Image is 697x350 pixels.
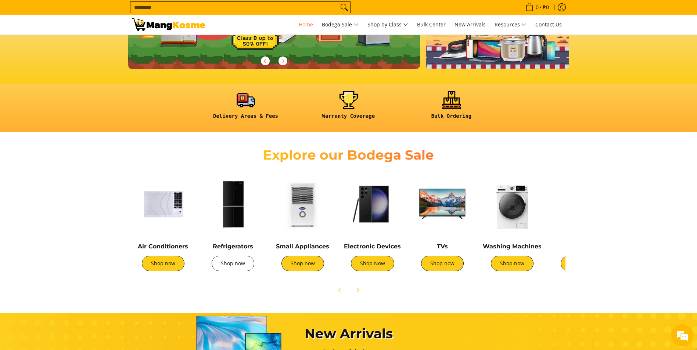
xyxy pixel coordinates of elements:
[483,243,542,250] a: Washing Machines
[349,282,366,298] button: Next
[202,173,264,235] img: Refrigerators
[38,41,123,51] div: Chat with us now
[481,173,543,235] img: Washing Machines
[213,15,565,34] nav: Main Menu
[213,243,253,250] a: Refrigerators
[495,20,527,29] span: Resources
[535,21,562,28] span: Contact Us
[332,282,348,298] button: Previous
[491,256,533,271] a: Shop now
[532,15,565,34] a: Contact Us
[411,173,474,235] img: TVs
[451,15,489,34] a: New Arrivals
[299,21,313,28] span: Home
[242,147,455,163] h2: Explore our Bodega Sale
[551,173,613,235] img: Cookers
[295,15,317,34] a: Home
[276,243,329,250] a: Small Appliances
[455,21,486,28] span: New Arrivals
[535,5,540,10] span: 0
[142,256,184,271] a: Shop now
[351,256,394,271] a: Shop Now
[43,92,101,167] span: We're online!
[121,4,138,21] div: Minimize live chat window
[281,256,324,271] a: Shop now
[341,173,404,235] img: Electronic Devices
[367,20,408,29] span: Shop by Class
[212,256,254,271] a: Shop now
[275,53,291,69] button: Next
[417,21,446,28] span: Bulk Center
[344,243,401,250] a: Electronic Devices
[4,200,140,226] textarea: Type your message and hit 'Enter'
[542,5,550,10] span: ₱0
[338,2,350,13] button: Search
[322,20,359,29] span: Bodega Sale
[301,91,396,125] a: <h6><strong>Warranty Coverage</strong></h6>
[437,243,448,250] a: TVs
[523,3,551,11] span: •
[272,173,334,235] img: Small Appliances
[364,15,412,34] a: Shop by Class
[404,91,499,125] a: <h6><strong>Bulk Ordering</strong></h6>
[318,15,362,34] a: Bodega Sale
[491,15,530,34] a: Resources
[132,18,205,31] img: Mang Kosme: Your Home Appliances Warehouse Sale Partner!
[561,256,603,271] a: Shop now
[421,256,464,271] a: Shop now
[138,243,188,250] a: Air Conditioners
[257,53,273,69] button: Previous
[132,173,194,235] img: Air Conditioners
[198,91,294,125] a: <h6><strong>Delivery Areas & Fees</strong></h6>
[413,15,449,34] a: Bulk Center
